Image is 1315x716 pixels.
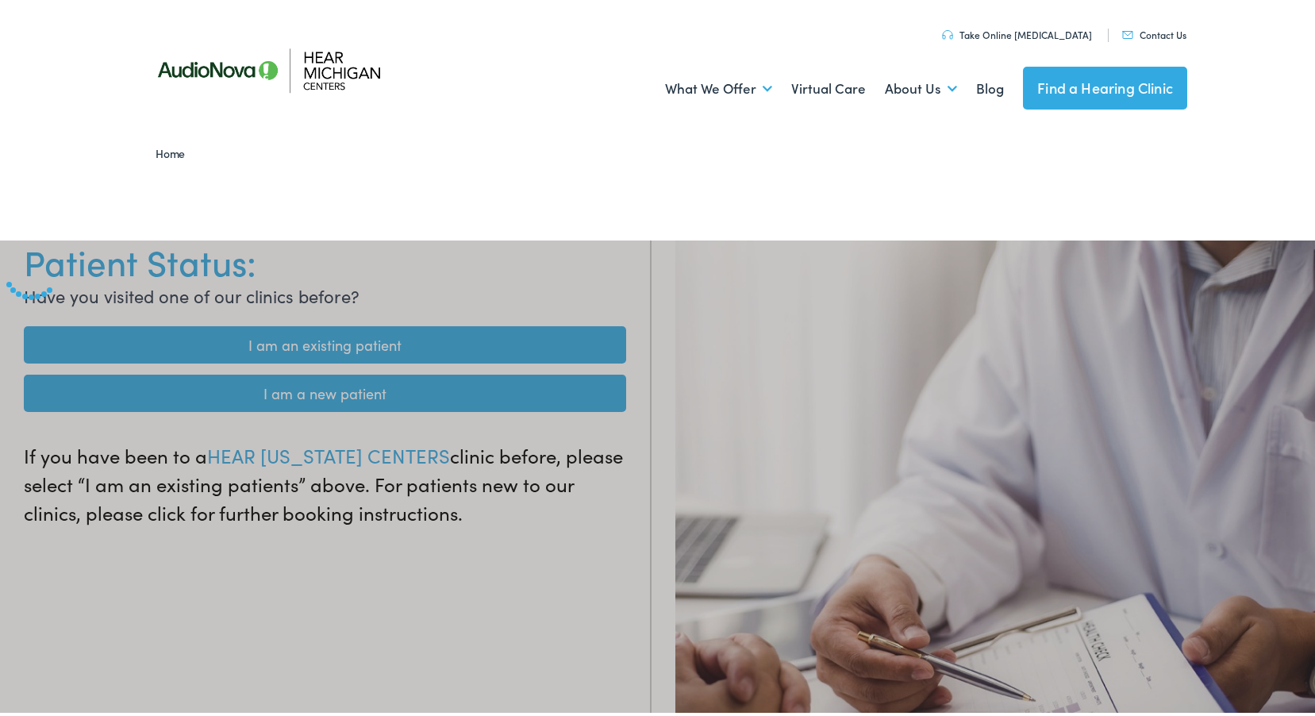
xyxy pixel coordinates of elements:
[942,27,953,37] img: utility icon
[665,56,772,115] a: What We Offer
[1122,28,1133,36] img: utility icon
[1122,25,1186,38] a: Contact Us
[1023,64,1187,106] a: Find a Hearing Clinic
[156,142,193,158] a: Home
[942,25,1092,38] a: Take Online [MEDICAL_DATA]
[976,56,1004,115] a: Blog
[791,56,866,115] a: Virtual Care
[885,56,957,115] a: About Us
